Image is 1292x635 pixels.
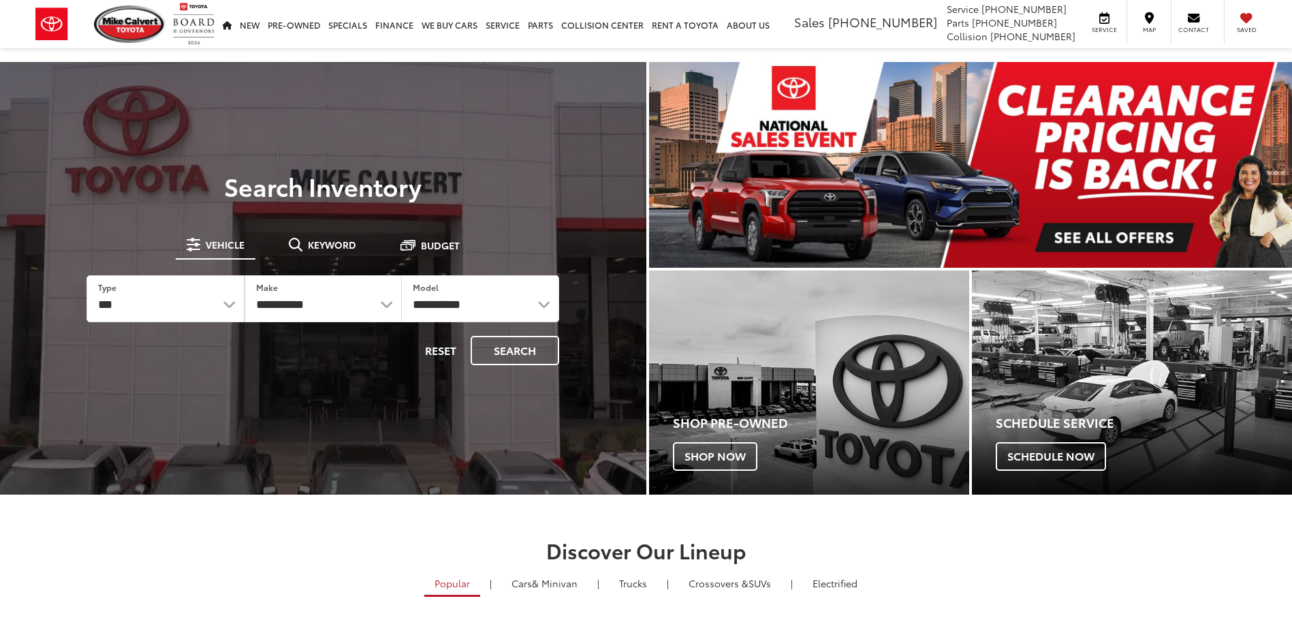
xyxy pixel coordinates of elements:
span: & Minivan [532,576,578,590]
span: Parts [947,16,969,29]
span: Saved [1231,25,1261,34]
span: Schedule Now [996,442,1106,471]
span: Service [1089,25,1120,34]
span: [PHONE_NUMBER] [828,13,937,31]
label: Type [98,281,116,293]
span: Service [947,2,979,16]
a: Trucks [609,572,657,595]
label: Model [413,281,439,293]
span: Shop Now [673,442,757,471]
label: Make [256,281,278,293]
span: [PHONE_NUMBER] [981,2,1067,16]
h2: Discover Our Lineup [166,539,1126,561]
span: [PHONE_NUMBER] [972,16,1057,29]
li: | [486,576,495,590]
h4: Schedule Service [996,416,1292,430]
span: Crossovers & [689,576,749,590]
button: Reset [413,336,468,365]
div: Toyota [972,270,1292,495]
li: | [594,576,603,590]
span: Vehicle [206,240,245,249]
li: | [663,576,672,590]
h3: Search Inventory [57,172,589,200]
span: Collision [947,29,988,43]
img: Mike Calvert Toyota [94,5,166,43]
button: Search [471,336,559,365]
a: Cars [501,572,588,595]
a: Popular [424,572,480,597]
h4: Shop Pre-Owned [673,416,969,430]
a: Shop Pre-Owned Shop Now [649,270,969,495]
a: Schedule Service Schedule Now [972,270,1292,495]
span: Budget [421,241,460,250]
div: Toyota [649,270,969,495]
a: Electrified [802,572,868,595]
a: SUVs [678,572,781,595]
span: Map [1134,25,1164,34]
span: Keyword [308,240,356,249]
span: Sales [794,13,825,31]
span: [PHONE_NUMBER] [990,29,1075,43]
span: Contact [1178,25,1209,34]
li: | [787,576,796,590]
